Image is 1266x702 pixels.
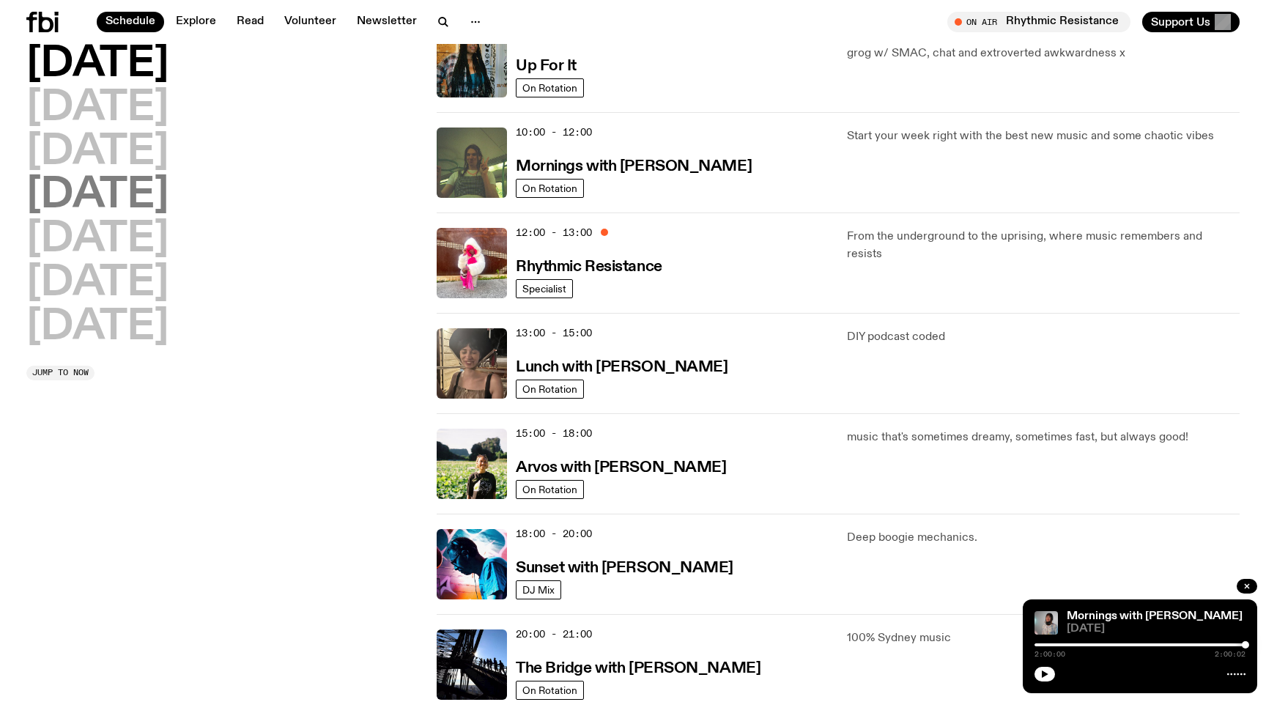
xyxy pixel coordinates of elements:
img: Simon Caldwell stands side on, looking downwards. He has headphones on. Behind him is a brightly ... [437,529,507,599]
button: [DATE] [26,307,169,348]
button: [DATE] [26,219,169,260]
span: 15:00 - 18:00 [516,426,592,440]
span: On Rotation [522,182,577,193]
span: 2:00:02 [1215,651,1245,658]
a: Specialist [516,279,573,298]
a: The Bridge with [PERSON_NAME] [516,658,760,676]
h3: Lunch with [PERSON_NAME] [516,360,728,375]
img: Jim Kretschmer in a really cute outfit with cute braids, standing on a train holding up a peace s... [437,128,507,198]
a: On Rotation [516,380,584,399]
h3: The Bridge with [PERSON_NAME] [516,661,760,676]
a: Explore [167,12,225,32]
span: 20:00 - 21:00 [516,627,592,641]
button: [DATE] [26,88,169,129]
p: Deep boogie mechanics. [847,529,1240,547]
a: Mornings with [PERSON_NAME] [1067,610,1243,622]
a: On Rotation [516,480,584,499]
a: Read [228,12,273,32]
span: Jump to now [32,369,89,377]
h3: Sunset with [PERSON_NAME] [516,561,733,576]
span: 18:00 - 20:00 [516,527,592,541]
a: On Rotation [516,681,584,700]
p: From the underground to the uprising, where music remembers and resists [847,228,1240,263]
span: Specialist [522,283,566,294]
a: Rhythmic Resistance [516,256,662,275]
a: Arvos with [PERSON_NAME] [516,457,726,476]
p: Who needs a morning coffee when you have Ify! Cure your early morning grog w/ SMAC, chat and extr... [847,27,1240,62]
button: Jump to now [26,366,95,380]
span: 10:00 - 12:00 [516,125,592,139]
a: On Rotation [516,179,584,198]
a: Schedule [97,12,164,32]
span: 12:00 - 13:00 [516,226,592,240]
button: [DATE] [26,44,169,85]
button: [DATE] [26,132,169,173]
span: On Rotation [522,684,577,695]
img: Attu crouches on gravel in front of a brown wall. They are wearing a white fur coat with a hood, ... [437,228,507,298]
a: Sunset with [PERSON_NAME] [516,558,733,576]
button: On AirRhythmic Resistance [947,12,1130,32]
p: 100% Sydney music [847,629,1240,647]
a: Mornings with [PERSON_NAME] [516,156,752,174]
span: Support Us [1151,15,1210,29]
button: Support Us [1142,12,1240,32]
h3: Mornings with [PERSON_NAME] [516,159,752,174]
a: Newsletter [348,12,426,32]
p: Start your week right with the best new music and some chaotic vibes [847,128,1240,145]
a: On Rotation [516,78,584,97]
a: Volunteer [275,12,345,32]
p: DIY podcast coded [847,328,1240,346]
span: DJ Mix [522,584,555,595]
h3: Arvos with [PERSON_NAME] [516,460,726,476]
img: Bri is smiling and wearing a black t-shirt. She is standing in front of a lush, green field. Ther... [437,429,507,499]
span: [DATE] [1067,624,1245,635]
span: 13:00 - 15:00 [516,326,592,340]
span: On Rotation [522,82,577,93]
img: People climb Sydney's Harbour Bridge [437,629,507,700]
span: On Rotation [522,383,577,394]
h3: Rhythmic Resistance [516,259,662,275]
a: Up For It [516,56,577,74]
img: Ify - a Brown Skin girl with black braided twists, looking up to the side with her tongue stickin... [437,27,507,97]
h3: Up For It [516,59,577,74]
span: 2:00:00 [1034,651,1065,658]
a: DJ Mix [516,580,561,599]
span: On Rotation [522,484,577,495]
p: music that's sometimes dreamy, sometimes fast, but always good! [847,429,1240,446]
button: [DATE] [26,175,169,216]
a: Lunch with [PERSON_NAME] [516,357,728,375]
button: [DATE] [26,263,169,304]
img: Kana Frazer is smiling at the camera with her head tilted slightly to her left. She wears big bla... [1034,611,1058,635]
